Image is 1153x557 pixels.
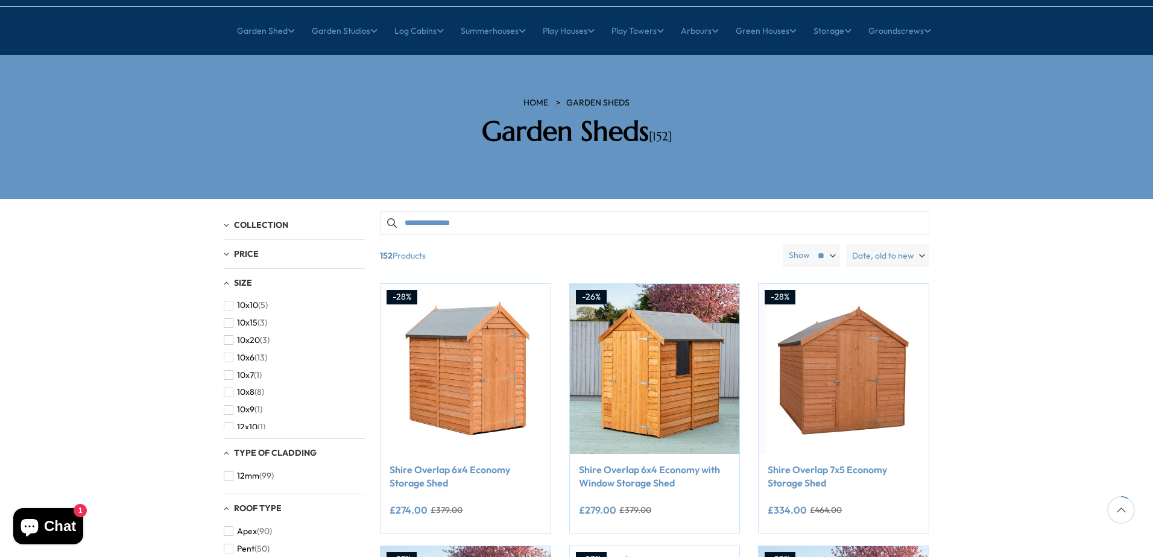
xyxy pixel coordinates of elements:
input: Search products [380,211,929,235]
a: Storage [813,16,851,46]
a: Arbours [681,16,719,46]
div: -28% [765,290,795,304]
span: (13) [254,353,267,363]
a: Groundscrews [868,16,931,46]
del: £379.00 [431,506,463,514]
span: Products [375,244,778,267]
span: (90) [257,526,272,537]
label: Date, old to new [846,244,929,267]
span: Pent [237,544,254,554]
span: Roof Type [234,503,282,514]
div: -26% [576,290,607,304]
span: (5) [258,300,268,310]
span: 10x15 [237,318,257,328]
span: (99) [259,471,274,481]
del: £464.00 [810,506,842,514]
span: (3) [260,335,270,345]
a: Play Towers [611,16,664,46]
span: 10x9 [237,404,254,415]
span: (50) [254,544,270,554]
span: (1) [257,422,265,432]
a: Shire Overlap 7x5 Economy Storage Shed [768,463,920,490]
span: 10x20 [237,335,260,345]
button: 10x8 [224,383,264,401]
button: 10x6 [224,349,267,367]
img: Shire Overlap 6x4 Economy with Window Storage Shed - Best Shed [570,284,740,454]
a: HOME [523,97,548,109]
h2: Garden Sheds [405,115,748,148]
span: (3) [257,318,267,328]
del: £379.00 [619,506,651,514]
b: 152 [380,244,393,267]
button: 10x10 [224,297,268,314]
span: Type of Cladding [234,447,317,458]
button: 12mm [224,467,274,485]
button: Apex [224,523,272,540]
span: Date, old to new [852,244,914,267]
a: Shire Overlap 6x4 Economy Storage Shed [390,463,542,490]
span: Size [234,277,252,288]
button: 10x20 [224,332,270,349]
span: 10x6 [237,353,254,363]
span: 10x10 [237,300,258,310]
ins: £334.00 [768,505,807,515]
button: 10x9 [224,401,262,418]
label: Show [789,250,810,262]
img: Shire Overlap 7x5 Economy Storage Shed - Best Shed [759,284,929,454]
inbox-online-store-chat: Shopify online store chat [10,508,87,547]
ins: £279.00 [579,505,616,515]
a: Garden Shed [237,16,295,46]
span: 12x10 [237,422,257,432]
span: Collection [234,219,288,230]
a: Green Houses [736,16,797,46]
button: 12x10 [224,418,265,436]
div: -28% [387,290,417,304]
a: Shire Overlap 6x4 Economy with Window Storage Shed [579,463,731,490]
span: 10x7 [237,370,254,380]
a: Log Cabins [394,16,444,46]
ins: £274.00 [390,505,428,515]
span: Apex [237,526,257,537]
a: Garden Sheds [566,97,630,109]
button: 10x15 [224,314,267,332]
a: Play Houses [543,16,595,46]
a: Garden Studios [312,16,377,46]
span: (8) [254,387,264,397]
button: 10x7 [224,367,262,384]
span: (1) [254,370,262,380]
span: (1) [254,404,262,415]
span: 12mm [237,471,259,481]
img: Shire Overlap 6x4 Economy Storage Shed - Best Shed [381,284,551,454]
span: 10x8 [237,387,254,397]
span: Price [234,248,259,259]
span: [152] [649,129,672,144]
a: Summerhouses [461,16,526,46]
